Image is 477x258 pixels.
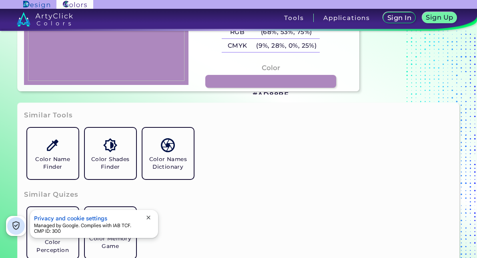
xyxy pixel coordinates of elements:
h3: Similar Tools [24,111,73,120]
h3: #AD88BE [253,90,289,100]
h5: Color Shades Finder [88,155,133,171]
a: Sign Up [423,12,456,23]
h3: Similar Quizes [24,190,78,200]
img: icon_color_shades.svg [103,138,117,152]
img: ArtyClick Design logo [23,1,50,8]
h5: (9%, 28%, 0%, 25%) [253,39,320,52]
h5: CMYK [222,39,253,52]
a: Color Name Finder [24,125,82,182]
h5: Color Names Dictionary [146,155,190,171]
h5: Color Memory Game [88,235,133,250]
h5: Color Name Finder [30,155,75,171]
img: icon_color_name_finder.svg [46,138,60,152]
img: icon_color_names_dictionary.svg [161,138,175,152]
a: Sign In [384,12,415,23]
h4: Color [262,62,280,74]
h5: Sign In [388,15,411,21]
h3: Applications [323,15,370,21]
h3: Tools [284,15,304,21]
a: Color Names Dictionary [139,125,197,182]
img: logo_artyclick_colors_white.svg [17,12,73,26]
h5: Sign Up [427,14,453,21]
h5: Quiz: Test Your Color Perception [30,231,75,254]
a: Color Shades Finder [82,125,139,182]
